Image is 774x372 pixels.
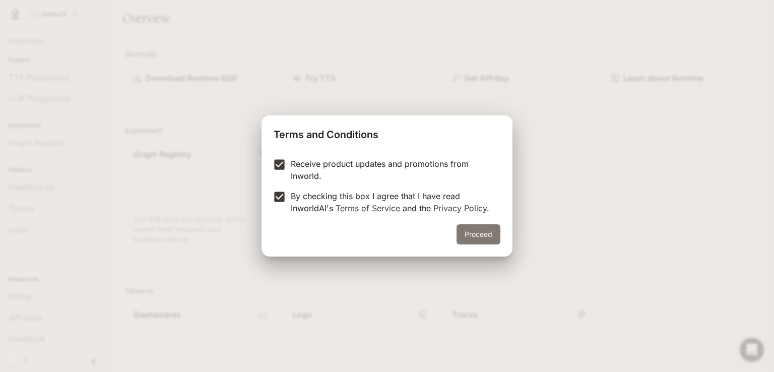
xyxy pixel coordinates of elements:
p: By checking this box I agree that I have read InworldAI's and the . [291,190,492,214]
p: Receive product updates and promotions from Inworld. [291,158,492,182]
button: Proceed [457,224,500,244]
a: Privacy Policy [433,203,487,213]
a: Terms of Service [336,203,400,213]
h2: Terms and Conditions [262,115,512,150]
